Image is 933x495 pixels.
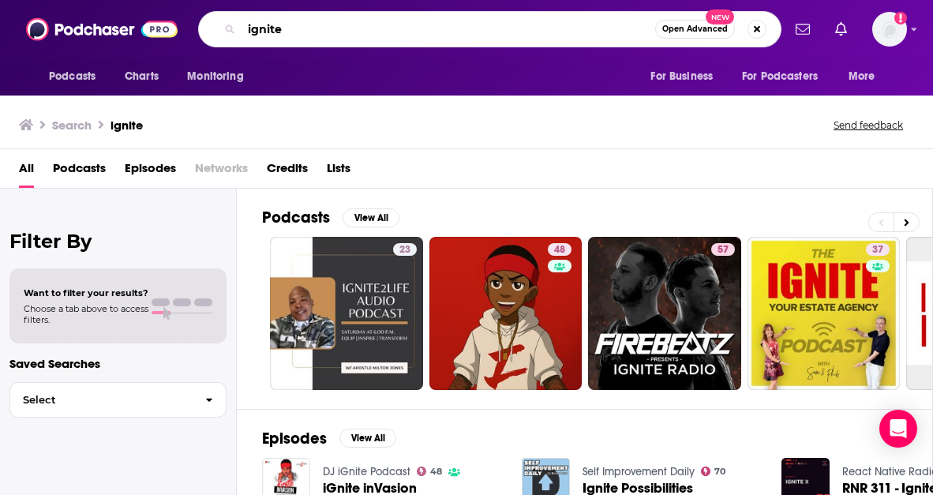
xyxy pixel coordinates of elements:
[748,237,901,390] a: 37
[187,66,243,88] span: Monitoring
[894,12,907,24] svg: Add a profile image
[24,287,148,298] span: Want to filter your results?
[866,243,890,256] a: 37
[588,237,741,390] a: 57
[872,12,907,47] button: Show profile menu
[9,230,227,253] h2: Filter By
[837,62,895,92] button: open menu
[872,242,883,258] span: 37
[701,467,726,476] a: 70
[548,243,571,256] a: 48
[554,242,565,258] span: 48
[19,156,34,188] a: All
[872,12,907,47] span: Logged in as weareheadstart
[706,9,734,24] span: New
[339,429,396,448] button: View All
[111,118,143,133] h3: ignite
[429,237,583,390] a: 48
[718,242,729,258] span: 57
[176,62,264,92] button: open menu
[343,208,399,227] button: View All
[125,156,176,188] a: Episodes
[26,14,178,44] img: Podchaser - Follow, Share and Rate Podcasts
[262,429,396,448] a: EpisodesView All
[327,156,350,188] a: Lists
[789,16,816,43] a: Show notifications dropdown
[879,410,917,448] div: Open Intercom Messenger
[714,468,725,475] span: 70
[49,66,96,88] span: Podcasts
[417,467,443,476] a: 48
[732,62,841,92] button: open menu
[662,25,728,33] span: Open Advanced
[650,66,713,88] span: For Business
[53,156,106,188] a: Podcasts
[399,242,410,258] span: 23
[430,468,442,475] span: 48
[262,208,330,227] h2: Podcasts
[38,62,116,92] button: open menu
[639,62,733,92] button: open menu
[323,482,417,495] a: iGnite inVasion
[583,465,695,478] a: Self Improvement Daily
[9,382,227,418] button: Select
[10,395,193,405] span: Select
[829,118,908,132] button: Send feedback
[267,156,308,188] a: Credits
[262,208,399,227] a: PodcastsView All
[711,243,735,256] a: 57
[393,243,417,256] a: 23
[24,303,148,325] span: Choose a tab above to access filters.
[242,17,655,42] input: Search podcasts, credits, & more...
[198,11,781,47] div: Search podcasts, credits, & more...
[583,482,693,495] a: Ignite Possibilities
[849,66,875,88] span: More
[872,12,907,47] img: User Profile
[9,356,227,371] p: Saved Searches
[829,16,853,43] a: Show notifications dropdown
[195,156,248,188] span: Networks
[114,62,168,92] a: Charts
[262,429,327,448] h2: Episodes
[52,118,92,133] h3: Search
[323,465,410,478] a: DJ iGnite Podcast
[655,20,735,39] button: Open AdvancedNew
[270,237,423,390] a: 23
[742,66,818,88] span: For Podcasters
[125,66,159,88] span: Charts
